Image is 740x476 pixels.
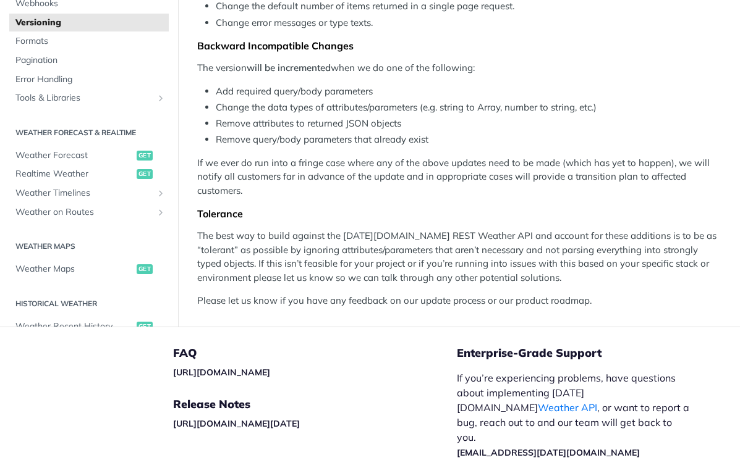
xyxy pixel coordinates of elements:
a: Weather API [538,401,597,414]
p: The version when we do one of the following: [197,61,721,75]
p: If we ever do run into a fringe case where any of the above updates need to be made (which has ye... [197,156,721,198]
span: Tools & Libraries [15,92,153,104]
h5: Enterprise-Grade Support [457,346,712,361]
a: [URL][DOMAIN_NAME][DATE] [173,418,300,429]
a: Pagination [9,51,169,70]
a: Weather TimelinesShow subpages for Weather Timelines [9,184,169,203]
a: [EMAIL_ADDRESS][DATE][DOMAIN_NAME] [457,447,640,458]
span: get [137,151,153,161]
a: Realtime Weatherget [9,165,169,183]
a: Tools & LibrariesShow subpages for Tools & Libraries [9,89,169,107]
a: [URL][DOMAIN_NAME] [173,367,270,378]
span: Weather Timelines [15,187,153,199]
span: Error Handling [15,73,166,86]
button: Show subpages for Tools & Libraries [156,93,166,103]
div: Backward Incompatible Changes [197,40,721,52]
span: Versioning [15,17,166,29]
span: Weather Maps [15,263,134,275]
h5: Release Notes [173,397,457,412]
p: The best way to build against the [DATE][DOMAIN_NAME] REST Weather API and account for these addi... [197,229,721,285]
li: Add required query/body parameters [216,85,721,99]
div: Tolerance [197,207,721,220]
h2: Weather Forecast & realtime [9,127,169,138]
p: If you’re experiencing problems, have questions about implementing [DATE][DOMAIN_NAME] , or want ... [457,370,692,459]
a: Versioning [9,14,169,32]
a: Weather Forecastget [9,146,169,165]
span: get [137,169,153,179]
li: Remove attributes to returned JSON objects [216,117,721,131]
span: get [137,264,153,274]
a: Weather Mapsget [9,260,169,278]
span: Weather on Routes [15,206,153,219]
h5: FAQ [173,346,457,361]
h2: Historical Weather [9,298,169,309]
span: get [137,322,153,332]
a: Formats [9,32,169,51]
button: Show subpages for Weather Timelines [156,188,166,198]
span: Weather Forecast [15,149,134,162]
li: Change error messages or type texts. [216,16,721,30]
button: Show subpages for Weather on Routes [156,207,166,217]
li: Remove query/body parameters that already exist [216,133,721,147]
li: Change the data types of attributes/parameters (e.g. string to Array, number to string, etc.) [216,101,721,115]
p: Please let us know if you have any feedback on our update process or our product roadmap. [197,294,721,308]
span: Realtime Weather [15,168,134,180]
h2: Weather Maps [9,241,169,252]
a: Weather Recent Historyget [9,317,169,336]
a: Error Handling [9,70,169,89]
strong: will be incremented [247,62,331,73]
span: Formats [15,35,166,48]
span: Pagination [15,54,166,67]
a: Weather on RoutesShow subpages for Weather on Routes [9,203,169,222]
span: Weather Recent History [15,320,134,333]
